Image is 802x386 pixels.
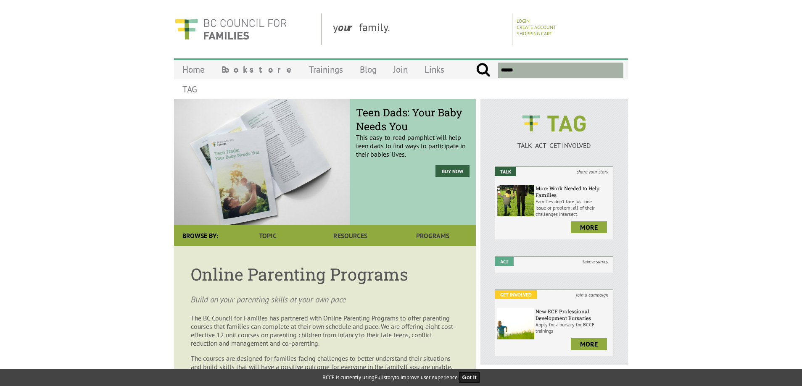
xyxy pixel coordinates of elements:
[517,24,556,30] a: Create Account
[536,198,611,217] p: Families don’t face just one issue or problem; all of their challenges intersect.
[495,141,613,150] p: TALK ACT GET INVOLVED
[536,308,611,321] h6: New ECE Professional Development Bursaries
[338,20,359,34] strong: our
[495,133,613,150] a: TALK ACT GET INVOLVED
[572,167,613,176] i: share your story
[385,60,416,79] a: Join
[578,257,613,266] i: take a survey
[174,13,288,45] img: BC Council for FAMILIES
[571,338,607,350] a: more
[301,60,351,79] a: Trainings
[227,225,309,246] a: Topic
[536,185,611,198] h6: More Work Needed to Help Families
[516,108,592,139] img: BCCF's TAG Logo
[476,63,491,78] input: Submit
[517,30,552,37] a: Shopping Cart
[191,294,459,305] p: Build on your parenting skills at your own pace
[174,225,227,246] div: Browse By:
[459,372,480,383] button: Got it
[356,112,470,158] p: This easy-to-read pamphlet will help teen dads to find ways to participate in their babies' lives.
[495,290,537,299] em: Get Involved
[536,321,611,334] p: Apply for a bursary for BCCF trainings
[191,263,459,285] h1: Online Parenting Programs
[174,79,206,99] a: TAG
[213,60,301,79] a: Bookstore
[326,13,512,45] div: y family.
[435,165,470,177] a: Buy Now
[375,374,395,381] a: Fullstory
[309,225,391,246] a: Resources
[571,290,613,299] i: join a campaign
[351,60,385,79] a: Blog
[392,225,474,246] a: Programs
[495,167,516,176] em: Talk
[174,60,213,79] a: Home
[571,221,607,233] a: more
[416,60,453,79] a: Links
[191,314,459,347] p: The BC Council for Families has partnered with Online Parenting Programs to offer parenting cours...
[517,18,530,24] a: Login
[495,257,514,266] em: Act
[356,105,470,133] span: Teen Dads: Your Baby Needs You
